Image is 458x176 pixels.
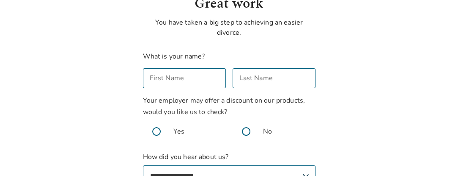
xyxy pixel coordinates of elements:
span: Your employer may offer a discount on our products, would you like us to check? [143,96,305,117]
label: What is your name? [143,52,205,61]
span: Yes [173,126,184,137]
p: You have taken a big step to achieving an easier divorce. [143,17,315,38]
span: No [263,126,272,137]
iframe: Chat Widget [416,135,458,176]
